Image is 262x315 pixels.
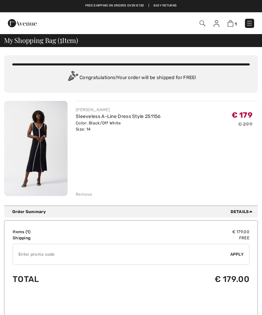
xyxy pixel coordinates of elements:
span: 1 [60,35,62,44]
span: Apply [230,251,244,257]
span: 1 [27,229,29,234]
iframe: PayPal [13,296,249,315]
img: 1ère Avenue [8,16,37,30]
div: Order Summary [12,209,255,215]
td: € 179.00 [115,268,249,291]
img: Sleeveless A-Line Dress Style 251156 [4,101,68,196]
img: Congratulation2.svg [66,71,79,85]
span: € 179 [232,110,253,120]
td: Shipping [13,235,115,241]
td: Items ( ) [13,229,115,235]
span: My Shopping Bag ( Item) [4,37,78,44]
a: Sleeveless A-Line Dress Style 251156 [76,114,161,119]
td: € 179.00 [115,229,249,235]
img: Search [200,20,205,26]
a: 1 [228,20,237,27]
img: Shopping Bag [228,20,233,27]
div: Remove [76,191,92,197]
input: Promo code [13,244,230,265]
span: 1 [235,21,237,27]
div: Congratulations! Your order will be shipped for FREE! [12,71,250,85]
div: [PERSON_NAME] [76,107,161,113]
a: Free shipping on orders over €130 [85,3,144,8]
td: Total [13,268,115,291]
div: Color: Black/Off White Size: 14 [76,120,161,132]
a: 1ère Avenue [8,20,37,26]
img: My Info [214,20,219,27]
img: Menu [246,20,253,27]
td: Free [115,235,249,241]
a: Easy Returns [154,3,177,8]
s: € 299 [238,121,253,127]
span: Details [231,209,255,215]
span: | [148,3,149,8]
